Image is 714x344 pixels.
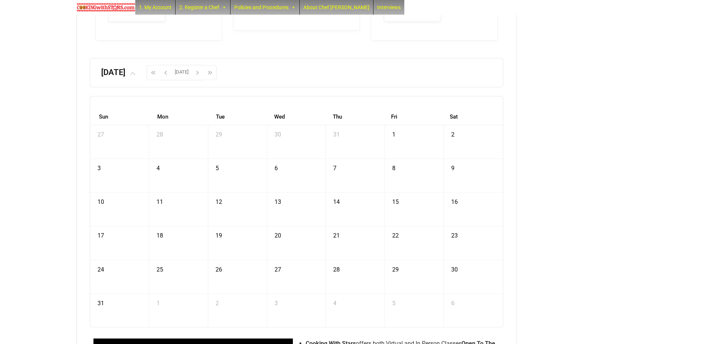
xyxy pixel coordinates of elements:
a: Wednesday [273,111,286,123]
a: August 13, 1000 [271,192,285,208]
td: July 30, 1000 [267,125,326,159]
a: August 19, 1000 [212,226,226,242]
a: August 22, 1000 [389,226,402,242]
a: August 21, 1000 [330,226,343,242]
td: August 9, 1000 [444,159,503,192]
td: September 4, 1000 [326,293,385,327]
a: July 27, 1000 [94,125,108,141]
td: August 14, 1000 [326,192,385,226]
a: Saturday [448,111,459,123]
td: August 11, 1000 [149,192,208,226]
a: July 28, 1000 [153,125,167,141]
a: August 23, 1000 [448,226,461,242]
a: August 11, 1000 [153,192,167,208]
td: September 3, 1000 [267,293,326,327]
a: August 10, 1000 [94,192,108,208]
td: August 4, 1000 [149,159,208,192]
a: September 6, 1000 [448,293,458,309]
td: August 13, 1000 [267,192,326,226]
a: July 29, 1000 [212,125,226,141]
a: August 9, 1000 [448,159,458,174]
a: August 6, 1000 [271,159,281,174]
button: Previous month [159,65,172,80]
a: July 30, 1000 [271,125,285,141]
a: September 1, 1000 [153,293,163,309]
td: August 8, 1000 [385,159,444,192]
a: August 4, 1000 [153,159,163,174]
td: August 22, 1000 [385,226,444,260]
a: Sunday [97,111,110,123]
a: September 3, 1000 [271,293,281,309]
a: September 5, 1000 [389,293,399,309]
td: July 31, 1000 [326,125,385,159]
a: August 15, 1000 [389,192,402,208]
td: August 27, 1000 [267,260,326,293]
td: September 1, 1000 [149,293,208,327]
a: July 31, 1000 [330,125,343,141]
a: August 7, 1000 [330,159,340,174]
td: August 26, 1000 [208,260,267,293]
td: August 1, 1000 [385,125,444,159]
a: August 12, 1000 [212,192,226,208]
a: August 26, 1000 [212,260,226,275]
td: August 10, 1000 [90,192,149,226]
td: August 6, 1000 [267,159,326,192]
td: August 23, 1000 [444,226,503,260]
td: September 5, 1000 [385,293,444,327]
td: August 24, 1000 [90,260,149,293]
td: August 3, 1000 [90,159,149,192]
a: August 1, 1000 [389,125,399,141]
td: August 20, 1000 [267,226,326,260]
h2: [DATE] [101,68,139,77]
td: August 12, 1000 [208,192,267,226]
a: September 2, 1000 [212,293,222,309]
a: August 27, 1000 [271,260,285,275]
a: Monday [156,111,170,123]
td: August 25, 1000 [149,260,208,293]
a: August 3, 1000 [94,159,104,174]
a: August 2, 1000 [448,125,458,141]
td: August 19, 1000 [208,226,267,260]
td: August 31, 1000 [90,293,149,327]
td: July 29, 1000 [208,125,267,159]
a: August 17, 1000 [94,226,108,242]
button: [DATE] [172,65,191,80]
td: August 18, 1000 [149,226,208,260]
td: August 21, 1000 [326,226,385,260]
a: August 16, 1000 [448,192,461,208]
a: August 28, 1000 [330,260,343,275]
a: September 4, 1000 [330,293,340,309]
a: August 29, 1000 [389,260,402,275]
a: Tuesday [214,111,226,123]
a: Friday [390,111,399,123]
td: August 28, 1000 [326,260,385,293]
td: September 6, 1000 [444,293,503,327]
td: August 30, 1000 [444,260,503,293]
a: August 25, 1000 [153,260,167,275]
td: July 28, 1000 [149,125,208,159]
a: August 31, 1000 [94,293,108,309]
td: September 2, 1000 [208,293,267,327]
td: August 16, 1000 [444,192,503,226]
td: August 2, 1000 [444,125,503,159]
a: August 18, 1000 [153,226,167,242]
a: August 8, 1000 [389,159,399,174]
td: August 7, 1000 [326,159,385,192]
td: August 5, 1000 [208,159,267,192]
button: Previous year [147,65,159,80]
a: August 14, 1000 [330,192,343,208]
td: August 17, 1000 [90,226,149,260]
a: Thursday [331,111,343,123]
button: Next month [191,65,204,80]
a: August 24, 1000 [94,260,108,275]
td: August 15, 1000 [385,192,444,226]
img: Chef Paula's Cooking With Stars [77,3,135,12]
td: July 27, 1000 [90,125,149,159]
button: Next year [204,65,217,80]
a: August 20, 1000 [271,226,285,242]
a: August 5, 1000 [212,159,222,174]
a: August 30, 1000 [448,260,461,275]
td: August 29, 1000 [385,260,444,293]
